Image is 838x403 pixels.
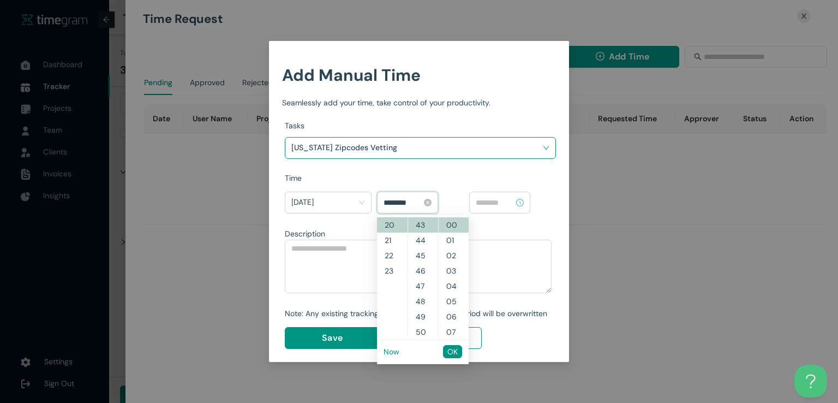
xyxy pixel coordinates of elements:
[384,347,399,357] a: Now
[794,365,827,398] iframe: Toggle Customer Support
[285,172,556,184] div: Time
[291,139,420,156] h1: [US_STATE] Zipcodes Vetting
[408,217,438,233] div: 43
[291,194,365,211] span: Today
[439,278,469,294] div: 04
[424,199,432,206] span: close-circle
[439,217,469,233] div: 00
[377,263,408,278] div: 23
[377,233,408,248] div: 21
[408,324,438,340] div: 50
[322,331,343,345] span: Save
[408,263,438,278] div: 46
[285,228,552,240] div: Description
[408,248,438,263] div: 45
[285,327,380,349] button: Save
[439,324,469,340] div: 07
[439,248,469,263] div: 02
[439,233,469,248] div: 01
[447,346,458,358] span: OK
[377,217,408,233] div: 20
[377,248,408,263] div: 22
[443,345,462,358] button: OK
[408,233,438,248] div: 44
[439,309,469,324] div: 06
[408,278,438,294] div: 47
[408,294,438,309] div: 48
[408,309,438,324] div: 49
[285,307,552,319] div: Note: Any existing tracking data for the selected period will be overwritten
[282,62,556,88] h1: Add Manual Time
[439,263,469,278] div: 03
[439,294,469,309] div: 05
[285,120,556,132] div: Tasks
[282,97,556,109] div: Seamlessly add your time, take control of your productivity.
